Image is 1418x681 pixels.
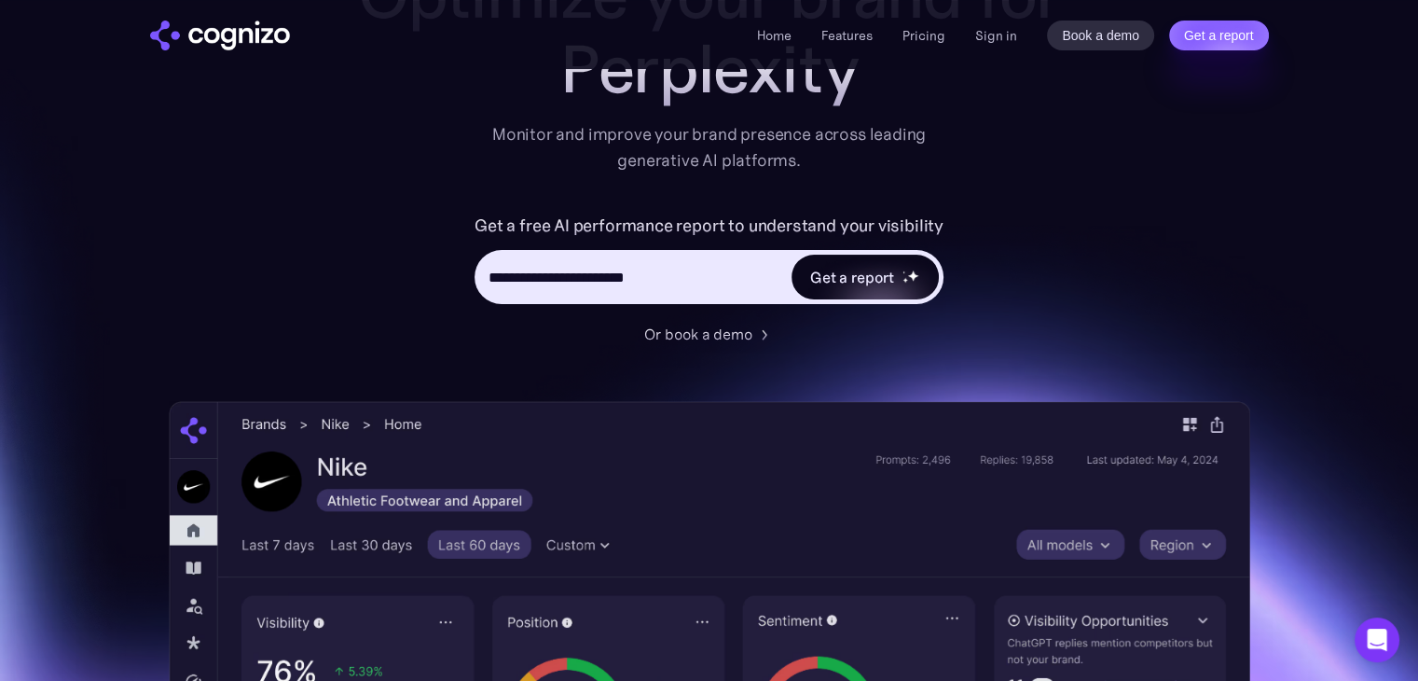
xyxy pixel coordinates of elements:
[337,32,1082,106] div: Perplexity
[475,211,943,241] label: Get a free AI performance report to understand your visibility
[902,27,945,44] a: Pricing
[1169,21,1269,50] a: Get a report
[907,270,919,282] img: star
[757,27,792,44] a: Home
[480,121,939,174] div: Monitor and improve your brand presence across leading generative AI platforms.
[821,27,873,44] a: Features
[150,21,290,50] img: cognizo logo
[475,211,943,313] form: Hero URL Input Form
[1047,21,1154,50] a: Book a demo
[790,253,941,301] a: Get a reportstarstarstar
[1355,618,1399,662] div: Open Intercom Messenger
[975,24,1017,47] a: Sign in
[644,323,752,345] div: Or book a demo
[902,277,909,284] img: star
[150,21,290,50] a: home
[902,271,905,273] img: star
[644,323,775,345] a: Or book a demo
[810,266,894,288] div: Get a report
